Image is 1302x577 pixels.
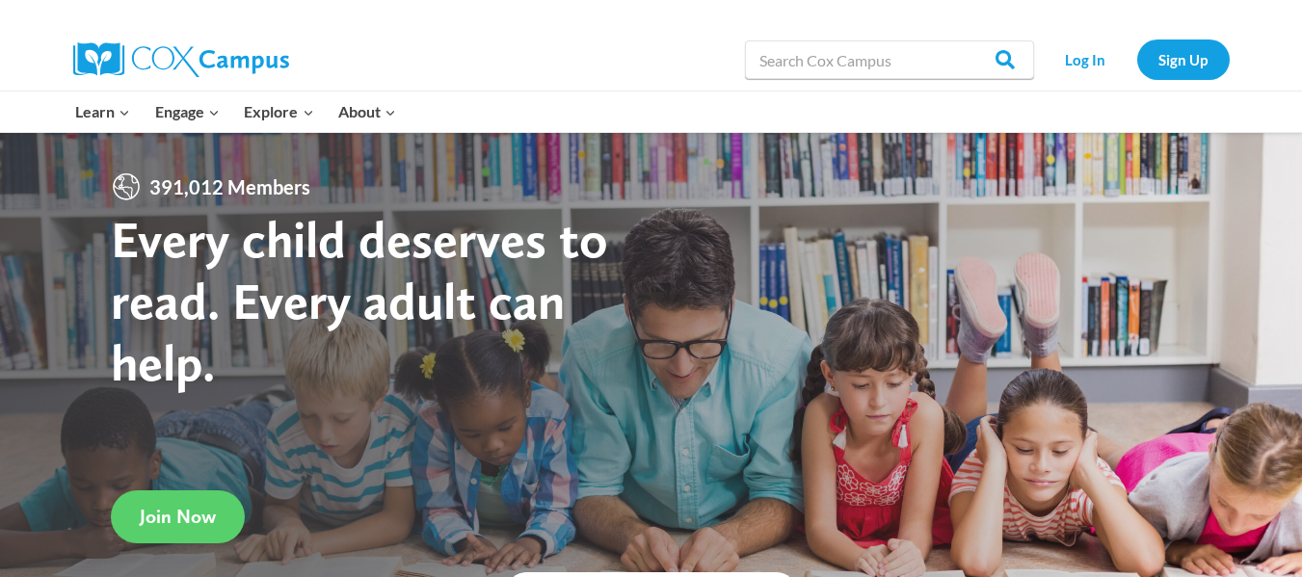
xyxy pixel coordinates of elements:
span: 391,012 Members [142,171,318,202]
span: Explore [244,99,313,124]
nav: Primary Navigation [64,92,409,132]
a: Sign Up [1137,39,1230,79]
a: Join Now [111,490,245,543]
nav: Secondary Navigation [1044,39,1230,79]
span: Join Now [140,505,216,528]
input: Search Cox Campus [745,40,1034,79]
img: Cox Campus [73,42,289,77]
a: Log In [1044,39,1128,79]
span: About [338,99,396,124]
span: Engage [155,99,220,124]
strong: Every child deserves to read. Every adult can help. [111,208,608,392]
span: Learn [75,99,130,124]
